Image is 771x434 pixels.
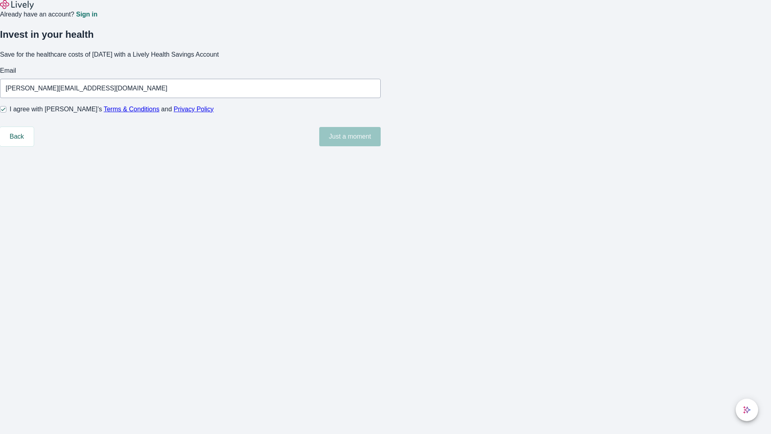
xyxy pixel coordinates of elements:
[743,406,751,414] svg: Lively AI Assistant
[104,106,159,113] a: Terms & Conditions
[10,104,214,114] span: I agree with [PERSON_NAME]’s and
[736,399,758,421] button: chat
[76,11,97,18] a: Sign in
[174,106,214,113] a: Privacy Policy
